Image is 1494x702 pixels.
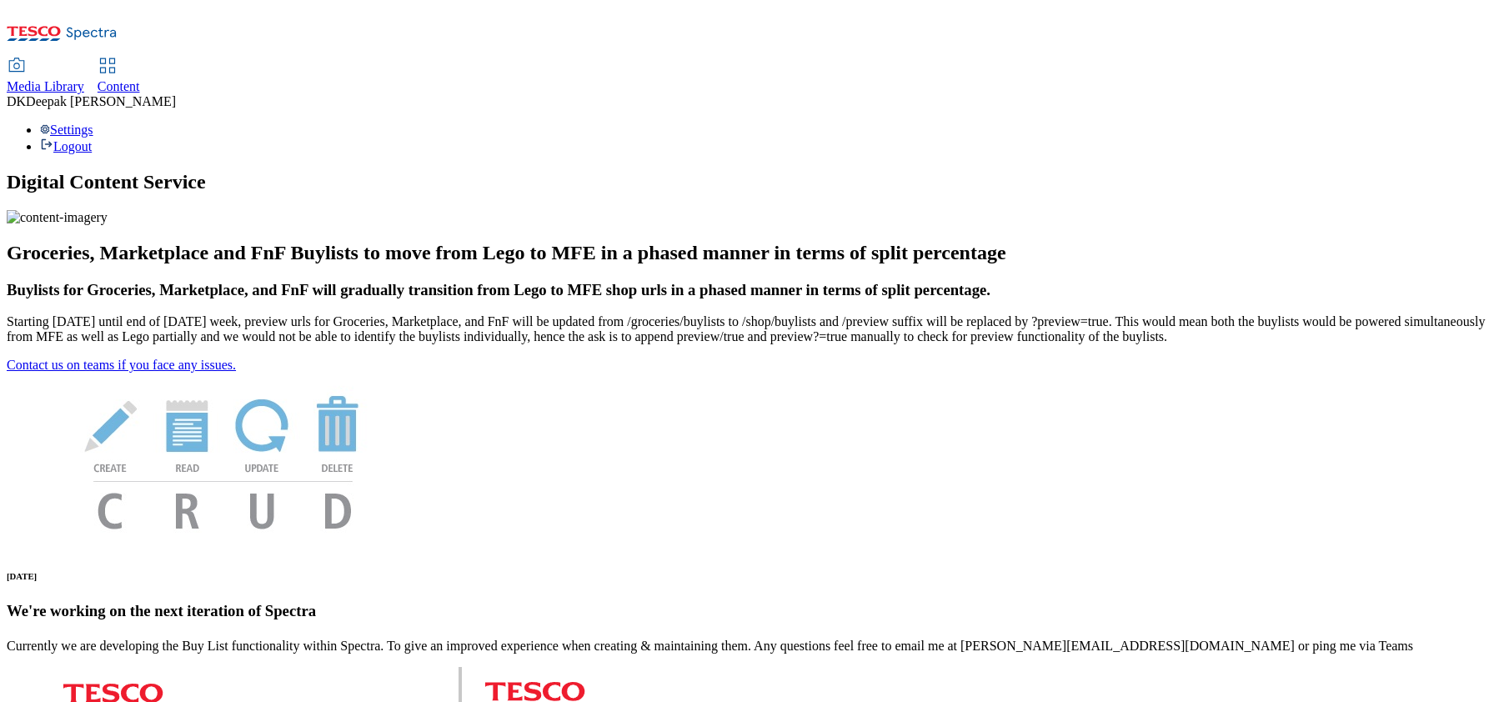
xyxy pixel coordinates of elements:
span: Media Library [7,79,84,93]
span: Deepak [PERSON_NAME] [26,94,176,108]
p: Starting [DATE] until end of [DATE] week, preview urls for Groceries, Marketplace, and FnF will b... [7,314,1487,344]
span: Content [98,79,140,93]
span: DK [7,94,26,108]
h3: Buylists for Groceries, Marketplace, and FnF will gradually transition from Lego to MFE shop urls... [7,281,1487,299]
img: News Image [7,373,440,547]
h3: We're working on the next iteration of Spectra [7,602,1487,620]
a: Media Library [7,59,84,94]
p: Currently we are developing the Buy List functionality within Spectra. To give an improved experi... [7,639,1487,654]
a: Logout [40,139,92,153]
h6: [DATE] [7,571,1487,581]
img: content-imagery [7,210,108,225]
h2: Groceries, Marketplace and FnF Buylists to move from Lego to MFE in a phased manner in terms of s... [7,242,1487,264]
h1: Digital Content Service [7,171,1487,193]
a: Contact us on teams if you face any issues. [7,358,236,372]
a: Content [98,59,140,94]
a: Settings [40,123,93,137]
